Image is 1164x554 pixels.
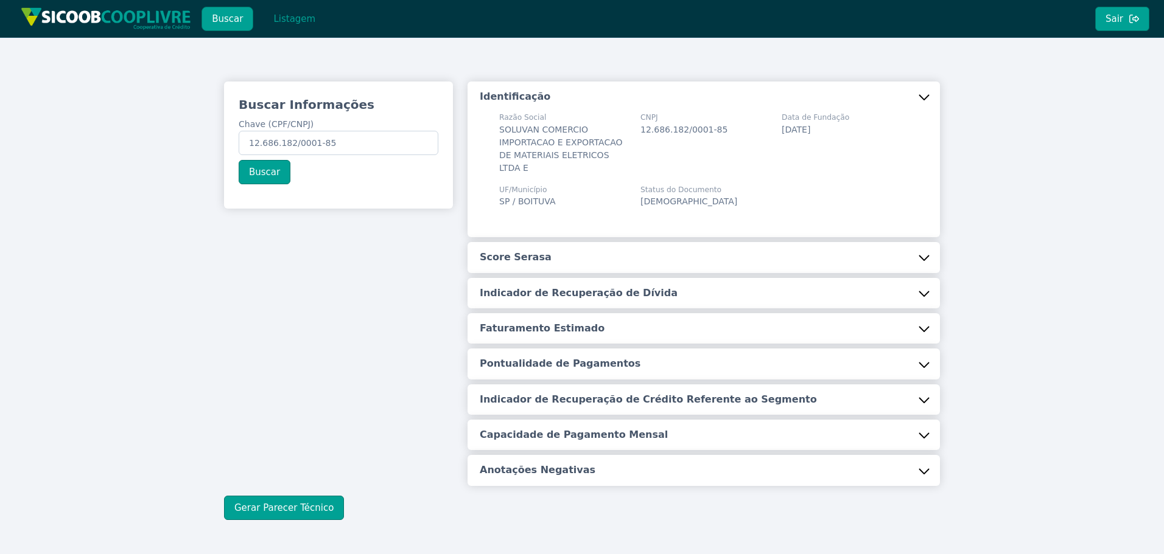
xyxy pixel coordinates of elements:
span: SOLUVAN COMERCIO IMPORTACAO E EXPORTACAO DE MATERIAIS ELETRICOS LTDA E [499,125,623,173]
img: img/sicoob_cooplivre.png [21,7,191,30]
h3: Buscar Informações [239,96,438,113]
h5: Identificação [480,90,550,103]
h5: Pontualidade de Pagamentos [480,357,640,370]
span: SP / BOITUVA [499,196,556,206]
button: Sair [1095,7,1149,31]
button: Buscar [239,160,290,184]
button: Listagem [263,7,326,31]
h5: Score Serasa [480,251,552,264]
h5: Indicador de Recuperação de Dívida [480,286,678,300]
button: Pontualidade de Pagamentos [468,348,940,379]
span: [DEMOGRAPHIC_DATA] [640,196,737,206]
button: Identificação [468,81,940,112]
button: Buscar [202,7,253,31]
button: Score Serasa [468,242,940,272]
input: Chave (CPF/CNPJ) [239,131,438,155]
button: Capacidade de Pagamento Mensal [468,420,940,450]
span: Chave (CPF/CNPJ) [239,119,314,129]
span: 12.686.182/0001-85 [640,125,727,134]
h5: Faturamento Estimado [480,322,605,335]
span: Data de Fundação [782,112,849,123]
span: Razão Social [499,112,626,123]
span: CNPJ [640,112,727,123]
span: [DATE] [782,125,810,134]
button: Anotações Negativas [468,455,940,485]
span: Status do Documento [640,184,737,195]
span: UF/Município [499,184,556,195]
button: Faturamento Estimado [468,313,940,344]
h5: Capacidade de Pagamento Mensal [480,428,668,441]
button: Indicador de Recuperação de Dívida [468,278,940,308]
button: Indicador de Recuperação de Crédito Referente ao Segmento [468,384,940,415]
h5: Indicador de Recuperação de Crédito Referente ao Segmento [480,393,817,406]
button: Gerar Parecer Técnico [224,496,344,520]
h5: Anotações Negativas [480,463,595,477]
